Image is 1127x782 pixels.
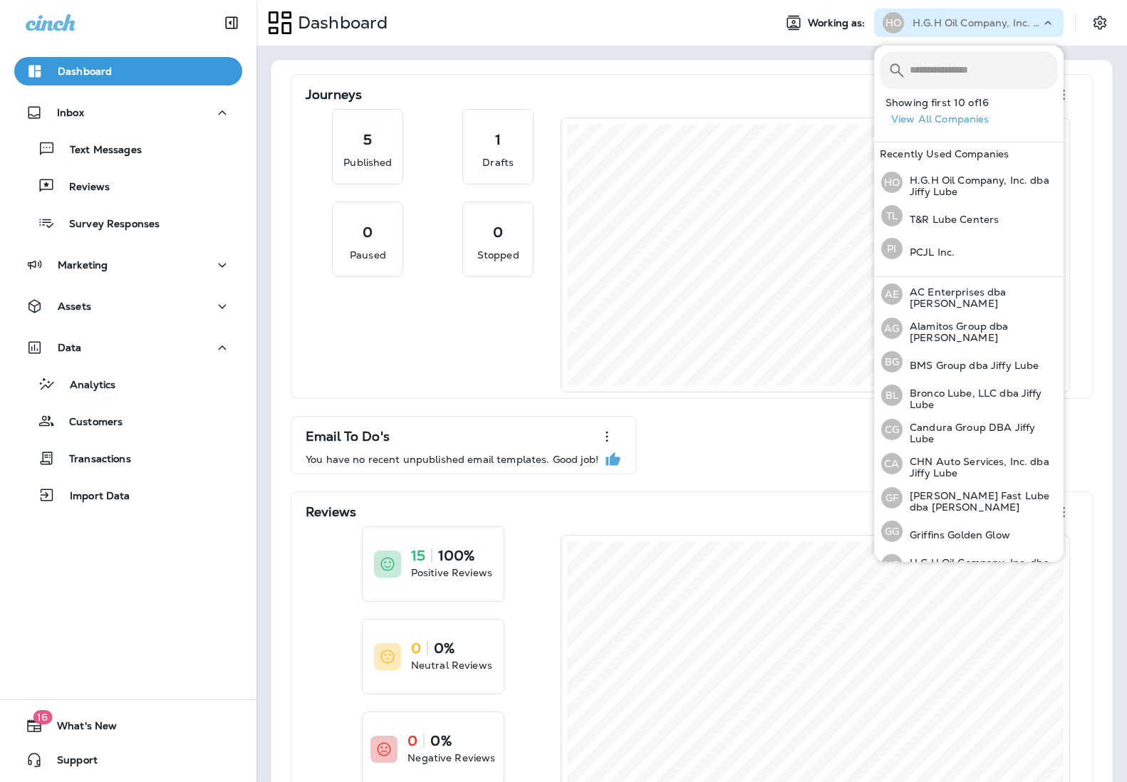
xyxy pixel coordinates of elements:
[881,554,903,575] div: HO
[58,342,82,353] p: Data
[14,406,242,436] button: Customers
[903,320,1058,343] p: Alamitos Group dba [PERSON_NAME]
[14,171,242,201] button: Reviews
[874,199,1064,232] button: TLT&R Lube Centers
[881,453,903,474] div: CA
[411,548,425,563] p: 15
[407,734,417,748] p: 0
[407,751,495,765] p: Negative Reviews
[874,142,1064,165] div: Recently Used Companies
[14,746,242,774] button: Support
[881,385,903,406] div: BL
[306,88,362,102] p: Journeys
[874,345,1064,378] button: BGBMS Group dba Jiffy Lube
[881,172,903,193] div: HO
[482,155,514,170] p: Drafts
[874,311,1064,345] button: AGAlamitos Group dba [PERSON_NAME]
[55,416,123,429] p: Customers
[306,429,390,444] p: Email To Do's
[493,225,503,239] p: 0
[55,218,160,231] p: Survey Responses
[881,351,903,372] div: BG
[903,490,1058,513] p: [PERSON_NAME] Fast Lube dba [PERSON_NAME]
[306,454,598,465] p: You have no recent unpublished email templates. Good job!
[438,548,475,563] p: 100%
[495,132,501,147] p: 1
[434,641,455,655] p: 0%
[808,17,868,29] span: Working as:
[903,557,1058,580] p: H.G.H Oil Company, Inc. dba Jiffy Lube
[881,419,903,440] div: CG
[14,711,242,740] button: 16What's New
[363,225,373,239] p: 0
[477,248,519,262] p: Stopped
[411,565,492,580] p: Positive Reviews
[903,360,1039,371] p: BMS Group dba Jiffy Lube
[411,641,421,655] p: 0
[14,57,242,85] button: Dashboard
[350,248,386,262] p: Paused
[14,369,242,399] button: Analytics
[903,422,1058,444] p: Candura Group DBA Jiffy Lube
[903,456,1058,479] p: CHN Auto Services, Inc. dba Jiffy Lube
[55,453,131,466] p: Transactions
[343,155,392,170] p: Published
[881,521,903,542] div: GG
[885,108,1064,130] button: View All Companies
[881,318,903,339] div: AG
[292,12,388,33] p: Dashboard
[57,107,84,118] p: Inbox
[903,214,999,225] p: T&R Lube Centers
[881,238,903,259] div: PI
[58,301,91,312] p: Assets
[881,283,903,305] div: AE
[881,205,903,226] div: TL
[58,66,112,77] p: Dashboard
[903,286,1058,309] p: AC Enterprises dba [PERSON_NAME]
[14,292,242,320] button: Assets
[58,259,108,271] p: Marketing
[14,208,242,238] button: Survey Responses
[363,132,372,147] p: 5
[874,165,1064,199] button: HOH.G.H Oil Company, Inc. dba Jiffy Lube
[212,9,251,37] button: Collapse Sidebar
[874,515,1064,548] button: GGGriffins Golden Glow
[56,490,130,504] p: Import Data
[56,144,142,157] p: Text Messages
[874,412,1064,447] button: CGCandura Group DBA Jiffy Lube
[56,379,115,392] p: Analytics
[903,174,1058,197] p: H.G.H Oil Company, Inc. dba Jiffy Lube
[14,134,242,164] button: Text Messages
[430,734,451,748] p: 0%
[903,387,1058,410] p: Bronco Lube, LLC dba Jiffy Lube
[874,481,1064,515] button: GF[PERSON_NAME] Fast Lube dba [PERSON_NAME]
[874,548,1064,582] button: HOH.G.H Oil Company, Inc. dba Jiffy Lube
[411,658,492,672] p: Neutral Reviews
[885,97,1064,108] p: Showing first 10 of 16
[33,710,52,724] span: 16
[874,447,1064,481] button: CACHN Auto Services, Inc. dba Jiffy Lube
[55,181,110,194] p: Reviews
[14,333,242,362] button: Data
[903,246,955,258] p: PCJL Inc.
[43,754,98,771] span: Support
[874,378,1064,412] button: BLBronco Lube, LLC dba Jiffy Lube
[306,505,356,519] p: Reviews
[913,17,1041,28] p: H.G.H Oil Company, Inc. dba Jiffy Lube
[14,98,242,127] button: Inbox
[14,480,242,510] button: Import Data
[903,529,1010,541] p: Griffins Golden Glow
[14,443,242,473] button: Transactions
[1087,10,1113,36] button: Settings
[14,251,242,279] button: Marketing
[874,232,1064,265] button: PIPCJL Inc.
[43,720,117,737] span: What's New
[883,12,904,33] div: HO
[881,487,903,509] div: GF
[874,277,1064,311] button: AEAC Enterprises dba [PERSON_NAME]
